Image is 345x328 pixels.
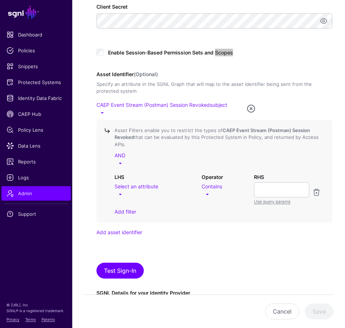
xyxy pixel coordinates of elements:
[115,127,321,148] div: Asset Filters enable you to restrict the types of that can be evaluated by this Protected System ...
[1,27,71,42] a: Dashboard
[1,75,71,89] a: Protected Systems
[1,170,71,185] a: Logs
[96,70,158,78] label: Asset Identifier
[7,126,66,134] span: Policy Lens
[7,142,66,149] span: Data Lens
[7,158,66,165] span: Reports
[96,290,332,296] h6: SGNL Details for your Identity Provider
[96,229,142,235] a: Add asset identifier
[7,317,20,322] a: Privacy
[1,107,71,121] a: CAEP Hub
[7,110,66,118] span: CAEP Hub
[1,91,71,105] a: Identity Data Fabric
[7,47,66,54] span: Policies
[254,174,264,180] strong: RHS
[1,43,71,58] a: Policies
[115,209,136,215] a: Add filter
[42,317,55,322] a: Patents
[115,152,125,158] span: AND
[265,303,299,319] button: Cancel
[202,183,222,189] span: Contains
[7,308,66,314] p: SGNL® is a registered trademark
[1,139,71,153] a: Data Lens
[7,210,66,218] span: Support
[7,79,66,86] span: Protected Systems
[7,302,66,308] p: © [URL], Inc
[1,123,71,137] a: Policy Lens
[7,63,66,70] span: Snippets
[1,186,71,201] a: Admin
[7,174,66,181] span: Logs
[96,102,210,108] span: CAEP Event Stream (Postman) Session Revoked
[210,102,227,108] span: subject
[254,199,290,204] a: Use query params
[115,174,124,180] strong: LHS
[7,95,66,102] span: Identity Data Fabric
[96,263,144,279] button: Test Sign-In
[134,71,158,77] span: (Optional)
[7,31,66,38] span: Dashboard
[108,49,233,56] span: Enable Session-Based Permission Sets and Scopes
[96,81,332,95] div: Specify an attribute in the SGNL Graph that will map to the asset identifier being sent from the ...
[4,4,68,20] a: SGNL
[202,174,223,180] strong: Operator
[96,3,128,10] label: Client Secret
[25,317,36,322] a: Terms
[115,183,158,189] span: Select an attribute
[1,59,71,74] a: Snippets
[7,190,66,197] span: Admin
[1,154,71,169] a: Reports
